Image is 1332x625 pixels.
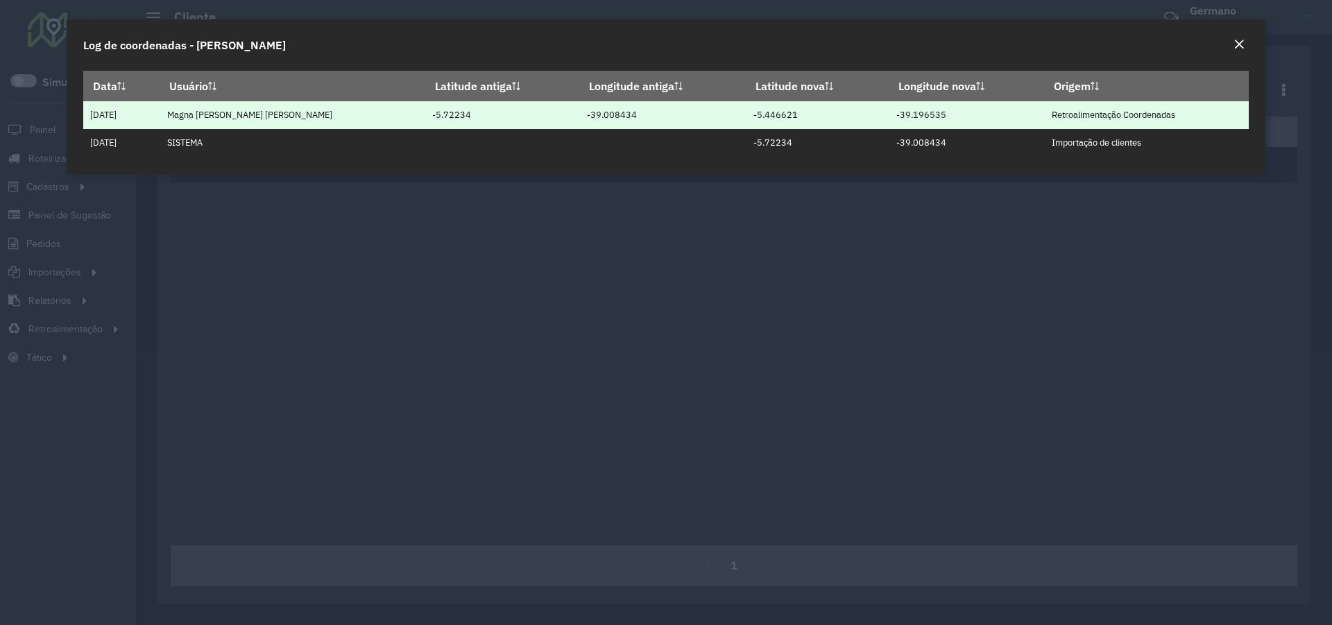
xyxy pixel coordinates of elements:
td: -39.008434 [579,101,746,129]
td: Importação de clientes [1044,129,1248,157]
th: Latitude antiga [425,71,579,101]
th: Origem [1044,71,1248,101]
td: -39.008434 [889,129,1044,157]
td: -5.446621 [746,101,889,129]
th: Usuário [160,71,425,101]
td: -39.196535 [889,101,1044,129]
button: Close [1229,36,1249,54]
td: -5.72234 [746,129,889,157]
th: Latitude nova [746,71,889,101]
h4: Log de coordenadas - [PERSON_NAME] [83,37,286,53]
td: Retroalimentação Coordenadas [1044,101,1248,129]
td: Magna [PERSON_NAME] [PERSON_NAME] [160,101,425,129]
th: Data [83,71,160,101]
th: Longitude antiga [579,71,746,101]
td: [DATE] [83,129,160,157]
td: -5.72234 [425,101,579,129]
th: Longitude nova [889,71,1044,101]
em: Fechar [1233,39,1245,50]
td: SISTEMA [160,129,425,157]
td: [DATE] [83,101,160,129]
